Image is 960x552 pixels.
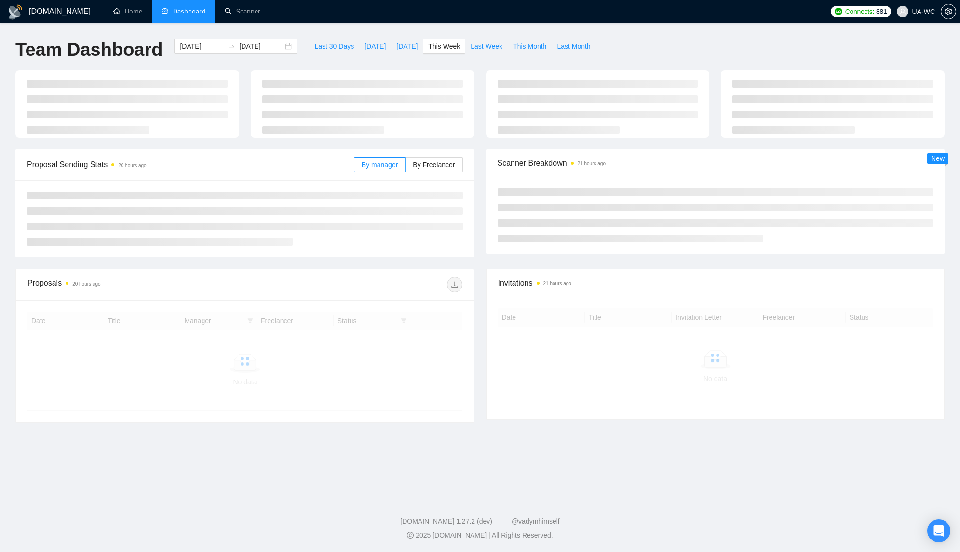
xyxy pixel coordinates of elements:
[239,41,283,52] input: End date
[941,8,956,15] a: setting
[180,41,224,52] input: Start date
[557,41,590,52] span: Last Month
[471,41,502,52] span: Last Week
[407,532,414,539] span: copyright
[162,8,168,14] span: dashboard
[941,4,956,19] button: setting
[228,42,235,50] span: swap-right
[498,157,933,169] span: Scanner Breakdown
[225,7,260,15] a: searchScanner
[552,39,595,54] button: Last Month
[578,161,606,166] time: 21 hours ago
[27,277,245,292] div: Proposals
[941,8,956,15] span: setting
[173,7,205,15] span: Dashboard
[927,519,950,542] div: Open Intercom Messenger
[465,39,508,54] button: Last Week
[513,41,546,52] span: This Month
[118,163,146,168] time: 20 hours ago
[423,39,465,54] button: This Week
[543,281,571,286] time: 21 hours ago
[413,161,455,169] span: By Freelancer
[396,41,418,52] span: [DATE]
[400,517,492,525] a: [DOMAIN_NAME] 1.27.2 (dev)
[309,39,359,54] button: Last 30 Days
[362,161,398,169] span: By manager
[314,41,354,52] span: Last 30 Days
[72,281,100,287] time: 20 hours ago
[228,42,235,50] span: to
[899,8,906,15] span: user
[365,41,386,52] span: [DATE]
[835,8,842,15] img: upwork-logo.png
[428,41,460,52] span: This Week
[876,6,887,17] span: 881
[508,39,552,54] button: This Month
[391,39,423,54] button: [DATE]
[512,517,560,525] a: @vadymhimself
[15,39,162,61] h1: Team Dashboard
[8,4,23,20] img: logo
[359,39,391,54] button: [DATE]
[498,277,933,289] span: Invitations
[845,6,874,17] span: Connects:
[8,530,952,540] div: 2025 [DOMAIN_NAME] | All Rights Reserved.
[113,7,142,15] a: homeHome
[931,155,945,162] span: New
[27,158,354,171] span: Proposal Sending Stats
